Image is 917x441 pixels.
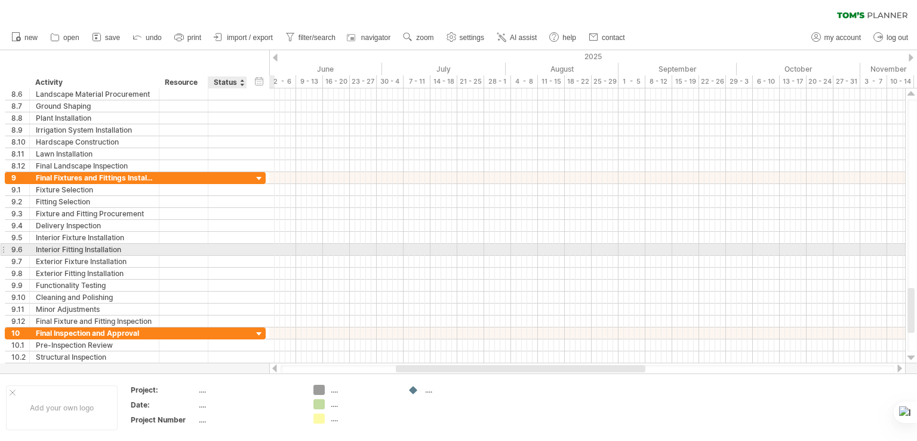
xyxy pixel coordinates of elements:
[726,75,753,88] div: 29 - 3
[400,30,437,45] a: zoom
[425,385,490,395] div: ....
[382,63,506,75] div: July 2025
[165,76,201,88] div: Resource
[36,351,153,363] div: Structural Inspection
[36,232,153,243] div: Interior Fixture Installation
[47,30,83,45] a: open
[11,232,29,243] div: 9.5
[618,75,645,88] div: 1 - 5
[187,33,201,42] span: print
[11,196,29,207] div: 9.2
[89,30,124,45] a: save
[36,316,153,327] div: Final Fixture and Fitting Inspection
[11,88,29,100] div: 8.6
[672,75,699,88] div: 15 - 19
[323,75,350,88] div: 16 - 20
[11,351,29,363] div: 10.2
[808,30,864,45] a: my account
[331,414,396,424] div: ....
[199,400,299,410] div: ....
[377,75,404,88] div: 30 - 4
[494,30,540,45] a: AI assist
[11,256,29,267] div: 9.7
[36,208,153,219] div: Fixture and Fitting Procurement
[36,88,153,100] div: Landscape Material Procurement
[8,30,41,45] a: new
[11,112,29,124] div: 8.8
[11,304,29,315] div: 9.11
[11,100,29,112] div: 8.7
[36,184,153,195] div: Fixture Selection
[824,33,861,42] span: my account
[36,280,153,291] div: Functionality Testing
[510,33,537,42] span: AI assist
[457,75,484,88] div: 21 - 25
[36,172,153,183] div: Final Fixtures and Fittings Installations
[860,75,887,88] div: 3 - 7
[602,33,625,42] span: contact
[562,33,576,42] span: help
[11,292,29,303] div: 9.10
[11,220,29,231] div: 9.4
[11,327,29,339] div: 10
[36,327,153,339] div: Final Inspection and Approval
[36,148,153,160] div: Lawn Installation
[753,75,780,88] div: 6 - 10
[331,399,396,409] div: ....
[63,33,79,42] span: open
[36,292,153,303] div: Cleaning and Polishing
[11,184,29,195] div: 9.1
[131,385,196,395] div: Project:
[833,75,860,88] div: 27 - 31
[11,208,29,219] div: 9.3
[36,220,153,231] div: Delivery Inspection
[416,33,433,42] span: zoom
[130,30,165,45] a: undo
[36,136,153,148] div: Hardscape Construction
[36,339,153,351] div: Pre-Inspection Review
[171,30,205,45] a: print
[645,75,672,88] div: 8 - 12
[11,316,29,327] div: 9.12
[11,280,29,291] div: 9.9
[361,33,390,42] span: navigator
[11,172,29,183] div: 9
[870,30,912,45] a: log out
[36,196,153,207] div: Fitting Selection
[24,33,38,42] span: new
[807,75,833,88] div: 20 - 24
[484,75,511,88] div: 28 - 1
[146,33,162,42] span: undo
[36,256,153,267] div: Exterior Fixture Installation
[36,268,153,279] div: Exterior Fitting Installation
[282,30,339,45] a: filter/search
[460,33,484,42] span: settings
[269,63,382,75] div: June 2025
[737,63,860,75] div: October 2025
[592,75,618,88] div: 25 - 29
[699,75,726,88] div: 22 - 26
[36,100,153,112] div: Ground Shaping
[36,124,153,136] div: Irrigation System Installation
[887,75,914,88] div: 10 - 14
[214,76,240,88] div: Status
[131,415,196,425] div: Project Number
[211,30,276,45] a: import / export
[444,30,488,45] a: settings
[36,244,153,255] div: Interior Fitting Installation
[227,33,273,42] span: import / export
[11,339,29,351] div: 10.1
[6,385,118,430] div: Add your own logo
[404,75,430,88] div: 7 - 11
[199,385,299,395] div: ....
[299,33,336,42] span: filter/search
[131,400,196,410] div: Date:
[887,33,908,42] span: log out
[11,148,29,160] div: 8.11
[36,112,153,124] div: Plant Installation
[11,160,29,171] div: 8.12
[430,75,457,88] div: 14 - 18
[35,76,152,88] div: Activity
[546,30,580,45] a: help
[586,30,629,45] a: contact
